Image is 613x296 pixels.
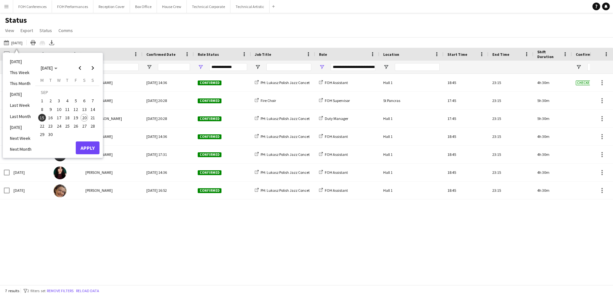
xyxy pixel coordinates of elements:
[46,114,55,122] button: 16-09-2025
[47,114,55,122] span: 16
[379,164,444,181] div: Hall 1
[325,98,350,103] span: FOH Supervisor
[158,63,190,71] input: Confirmed Date Filter Input
[142,146,194,163] div: [DATE] 17:31
[64,106,71,113] span: 11
[261,170,310,175] span: PH: Lukasz Polish Jazz Concet
[5,28,14,33] span: View
[38,130,46,139] button: 29-09-2025
[379,146,444,163] div: Hall 1
[85,170,113,175] span: [PERSON_NAME]
[255,80,310,85] a: PH: Lukasz Polish Jazz Concet
[533,92,572,109] div: 5h 30m
[38,106,46,113] span: 8
[64,97,71,105] span: 4
[81,106,88,113] span: 13
[72,105,80,114] button: 12-09-2025
[533,74,572,91] div: 4h 30m
[83,77,86,83] span: S
[63,122,72,130] button: 25-09-2025
[319,134,348,139] a: FOH Assistant
[6,100,35,111] li: Last Week
[255,188,310,193] a: PH: Lukasz Polish Jazz Concet
[47,106,55,113] span: 9
[89,122,97,130] button: 28-09-2025
[379,128,444,145] div: Hall 1
[72,106,80,113] span: 12
[537,49,560,59] span: Shift Duration
[38,88,97,97] td: SEP
[444,128,488,145] div: 18:45
[38,97,46,105] button: 01-09-2025
[319,152,348,157] a: FOH Assistant
[55,106,63,113] span: 10
[6,144,35,155] li: Next Month
[66,77,68,83] span: T
[55,122,63,130] span: 24
[533,110,572,127] div: 5h 30m
[261,152,310,157] span: PH: Lukasz Polish Jazz Concet
[38,62,60,74] button: Choose month and year
[80,97,88,105] button: 06-09-2025
[379,92,444,109] div: St Pancras
[142,182,194,199] div: [DATE] 16:52
[3,26,17,35] a: View
[325,134,348,139] span: FOH Assistant
[38,114,46,122] span: 15
[576,80,597,85] span: Checked-in
[6,133,35,144] li: Next Week
[198,64,203,70] button: Open Filter Menu
[38,97,46,105] span: 1
[55,114,63,122] button: 17-09-2025
[255,98,276,103] a: Fire Choir
[319,170,348,175] a: FOH Assistant
[81,114,88,122] span: 20
[198,134,221,139] span: Confirmed
[255,64,261,70] button: Open Filter Menu
[10,164,50,181] div: [DATE]
[146,64,152,70] button: Open Filter Menu
[38,122,46,130] span: 22
[325,152,348,157] span: FOH Assistant
[325,116,348,121] span: Duty Manager
[75,287,100,294] button: Reload data
[48,39,56,47] app-action-btn: Export XLSX
[55,114,63,122] span: 17
[383,64,389,70] button: Open Filter Menu
[261,98,276,103] span: Fire Choir
[63,105,72,114] button: 11-09-2025
[6,122,35,133] li: [DATE]
[319,188,348,193] a: FOH Assistant
[89,97,97,105] span: 7
[261,80,310,85] span: PH: Lukasz Polish Jazz Concet
[325,188,348,193] span: FOH Assistant
[444,182,488,199] div: 18:45
[93,0,130,13] button: Reception Cover
[261,116,310,121] span: PH: Lukasz Polish Jazz Concet
[55,97,63,105] button: 03-09-2025
[6,78,35,89] li: This Month
[89,114,97,122] span: 21
[325,80,348,85] span: FOH Assistant
[72,114,80,122] button: 19-09-2025
[73,62,86,74] button: Previous month
[55,97,63,105] span: 3
[261,188,310,193] span: PH: Lukasz Polish Jazz Concet
[89,106,97,113] span: 14
[13,0,52,13] button: FOH Conferences
[57,77,61,83] span: W
[54,52,65,57] span: Photo
[47,97,55,105] span: 2
[319,98,350,103] a: FOH Supervisor
[488,92,533,109] div: 23:15
[85,116,122,121] span: PERM [PERSON_NAME]
[444,74,488,91] div: 18:45
[488,146,533,163] div: 23:15
[72,114,80,122] span: 19
[72,97,80,105] button: 05-09-2025
[72,97,80,105] span: 5
[261,134,310,139] span: PH: Lukasz Polish Jazz Concet
[379,110,444,127] div: Hall 1
[89,105,97,114] button: 14-09-2025
[319,80,348,85] a: FOH Assistant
